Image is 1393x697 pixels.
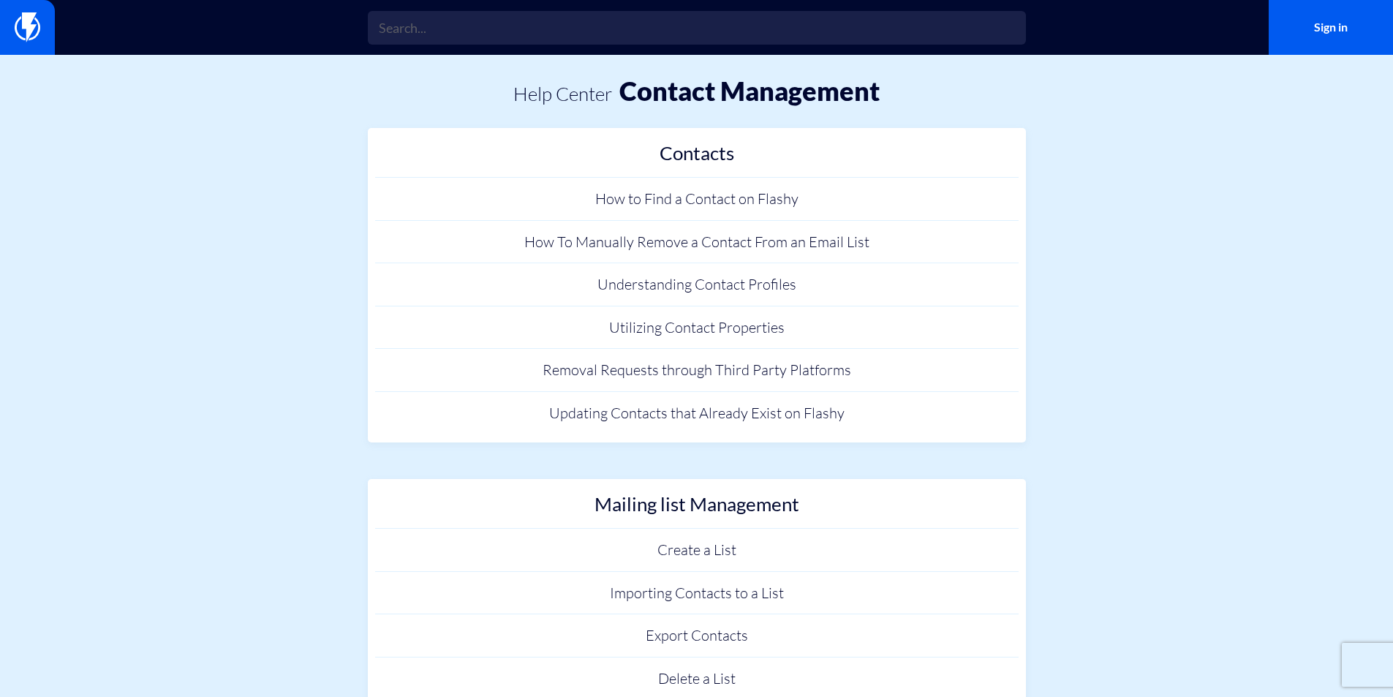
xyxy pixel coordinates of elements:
[375,306,1019,350] a: Utilizing Contact Properties
[375,221,1019,264] a: How To Manually Remove a Contact From an Email List
[619,77,880,106] h1: Contact Management
[375,178,1019,221] a: How to Find a Contact on Flashy
[375,392,1019,435] a: Updating Contacts that Already Exist on Flashy
[375,572,1019,615] a: Importing Contacts to a List
[513,82,612,105] a: Help center
[375,349,1019,392] a: Removal Requests through Third Party Platforms
[382,494,1011,522] h2: Mailing list Management
[375,614,1019,658] a: Export Contacts
[375,529,1019,572] a: Create a List
[375,263,1019,306] a: Understanding Contact Profiles
[375,486,1019,530] a: Mailing list Management
[382,143,1011,171] h2: Contacts
[375,135,1019,178] a: Contacts
[368,11,1026,45] input: Search...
